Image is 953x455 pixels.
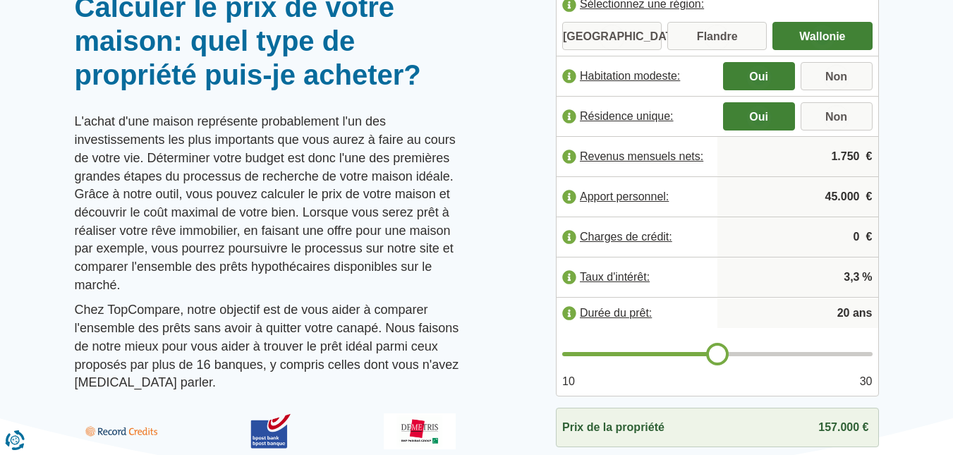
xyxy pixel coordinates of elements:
label: Non [801,62,873,90]
img: Demetris [384,413,456,449]
label: Taux d'intérêt: [557,262,717,293]
img: BPost Banque [234,413,306,449]
input: | [723,258,873,296]
label: Habitation modeste: [557,61,717,92]
span: 157.000 € [818,421,868,433]
span: Prix de la propriété [562,420,664,436]
label: [GEOGRAPHIC_DATA] [562,22,662,50]
input: | [723,178,873,216]
label: Revenus mensuels nets: [557,141,717,172]
span: € [866,149,873,165]
label: Oui [723,102,795,131]
label: Wallonie [772,22,872,50]
span: ans [853,305,873,322]
label: Non [801,102,873,131]
img: Record Credits [85,413,157,449]
span: 10 [562,374,575,390]
label: Flandre [667,22,767,50]
label: Apport personnel: [557,181,717,212]
span: % [862,269,872,286]
label: Résidence unique: [557,101,717,132]
label: Durée du prêt: [557,298,717,329]
label: Oui [723,62,795,90]
input: | [723,138,873,176]
p: L'achat d'une maison représente probablement l'un des investissements les plus importants que vou... [75,113,466,294]
p: Chez TopCompare, notre objectif est de vous aider à comparer l'ensemble des prêts sans avoir à qu... [75,301,466,392]
span: 30 [860,374,873,390]
input: | [723,218,873,256]
label: Charges de crédit: [557,222,717,253]
span: € [866,189,873,205]
span: € [866,229,873,245]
